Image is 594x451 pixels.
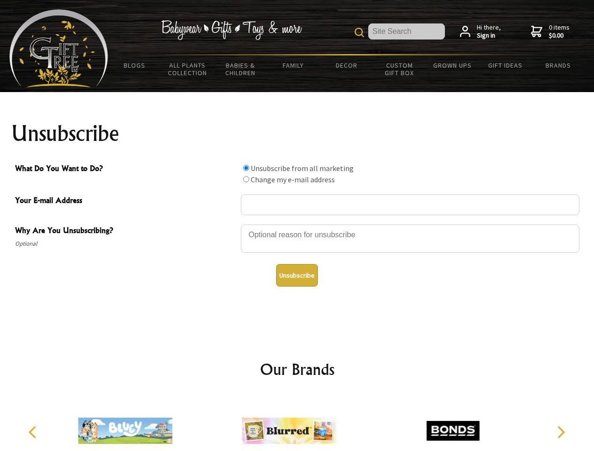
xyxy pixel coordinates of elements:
[161,20,302,40] img: Babywear - Gifts - Toys & more
[241,225,579,253] textarea: Why Are You Unsubscribing?
[320,55,373,75] a: Decor
[11,122,583,145] h1: Unsubscribe
[355,28,364,37] img: product search
[477,23,501,40] span: Hi there,
[161,55,214,83] a: All Plants Collection
[477,31,501,40] strong: Sign in
[243,176,249,182] input: What Do You Want to Do?
[276,264,318,287] button: Unsubscribe
[15,163,236,176] span: What Do You Want to Do?
[426,55,479,75] a: Grown Ups
[549,31,570,40] strong: $0.00
[479,55,532,75] a: Gift Ideas
[550,422,571,443] button: Next
[368,23,445,39] input: Site Search
[373,55,426,83] a: Custom Gift Box
[251,163,354,173] label: Unsubscribe from all marketing
[251,175,335,184] label: Change my e-mail address
[15,225,236,238] span: Why Are You Unsubscribing?
[549,23,570,40] span: 0 items
[532,55,585,75] a: Brands
[243,165,249,171] input: What Do You Want to Do?
[214,55,267,83] a: Babies & Children
[108,55,161,75] a: BLOGS
[24,422,44,443] button: Previous
[19,358,576,381] h2: Our Brands
[531,23,570,40] a: 0 items$0.00
[15,194,236,208] span: Your E-mail Address
[15,238,236,249] span: Optional
[241,194,579,215] input: Your E-mail Address
[267,55,320,75] a: Family
[460,23,501,40] a: Hi there,Sign in
[9,9,108,87] img: Babyware - Gifts - Toys and more...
